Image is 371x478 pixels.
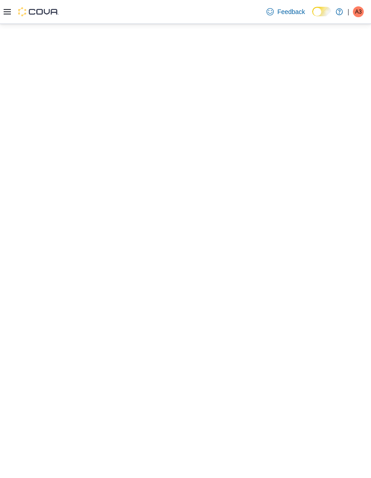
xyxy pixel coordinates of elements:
[277,7,305,16] span: Feedback
[353,6,364,17] div: Angelica-3660 Ortiz
[263,3,309,21] a: Feedback
[312,16,313,17] span: Dark Mode
[355,6,362,17] span: A3
[347,6,349,17] p: |
[18,7,59,16] img: Cova
[312,7,331,16] input: Dark Mode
